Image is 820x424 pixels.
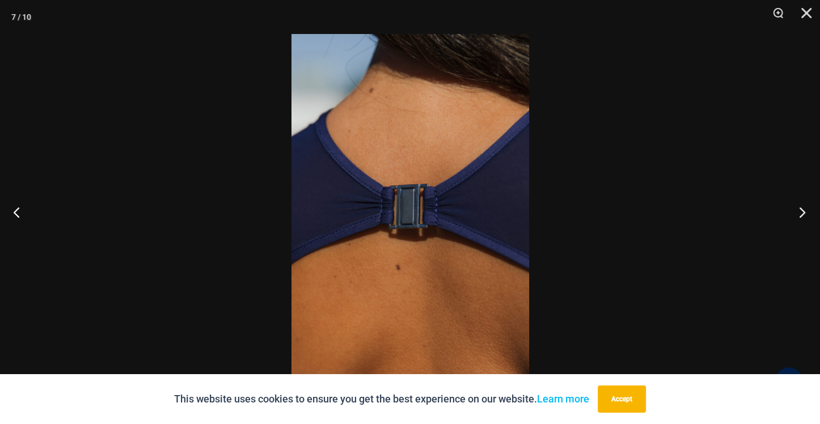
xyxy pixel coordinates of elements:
button: Accept [598,385,646,413]
img: Desire Me Navy 5192 Dress 1 [291,34,529,390]
button: Next [777,184,820,240]
p: This website uses cookies to ensure you get the best experience on our website. [174,391,589,408]
div: 7 / 10 [11,9,31,26]
a: Learn more [537,393,589,405]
